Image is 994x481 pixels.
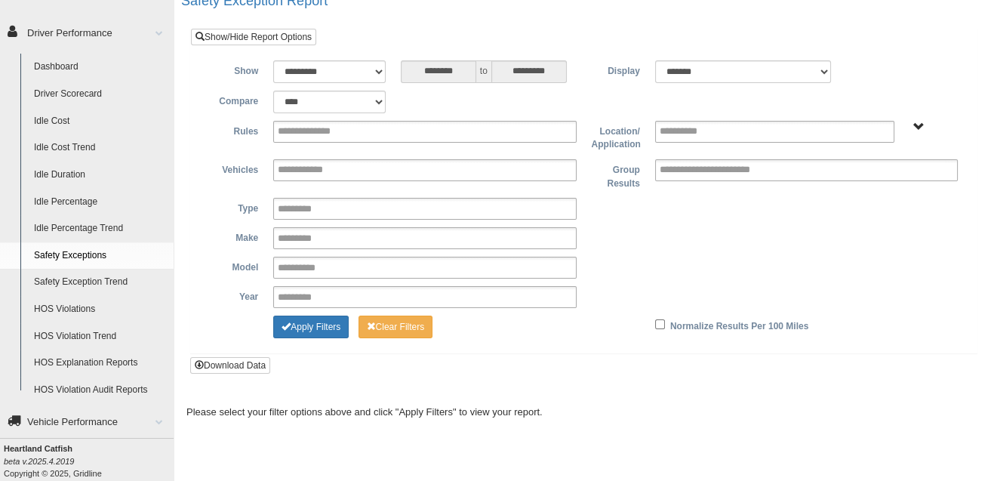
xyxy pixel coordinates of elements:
button: Change Filter Options [359,316,433,338]
a: Idle Cost [27,108,174,135]
span: Please select your filter options above and click "Apply Filters" to view your report. [186,406,543,418]
label: Year [202,286,266,304]
span: to [476,60,491,83]
label: Type [202,198,266,216]
div: Copyright © 2025, Gridline [4,442,174,479]
button: Download Data [190,357,270,374]
a: Driver Scorecard [27,81,174,108]
a: Idle Percentage Trend [27,215,174,242]
label: Model [202,257,266,275]
label: Compare [202,91,266,109]
label: Normalize Results Per 100 Miles [670,316,808,334]
label: Rules [202,121,266,139]
i: beta v.2025.4.2019 [4,457,74,466]
a: Dashboard [27,54,174,81]
b: Heartland Catfish [4,444,72,453]
a: Safety Exceptions [27,242,174,270]
a: HOS Violations [27,296,174,323]
label: Show [202,60,266,79]
a: HOS Explanation Reports [27,350,174,377]
a: Show/Hide Report Options [191,29,316,45]
label: Vehicles [202,159,266,177]
a: Idle Cost Trend [27,134,174,162]
a: HOS Violation Audit Reports [27,377,174,404]
a: Safety Exception Trend [27,269,174,296]
a: HOS Violation Trend [27,323,174,350]
button: Change Filter Options [273,316,349,338]
label: Make [202,227,266,245]
a: Idle Duration [27,162,174,189]
label: Location/ Application [584,121,648,152]
label: Display [584,60,648,79]
label: Group Results [584,159,648,190]
a: Idle Percentage [27,189,174,216]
